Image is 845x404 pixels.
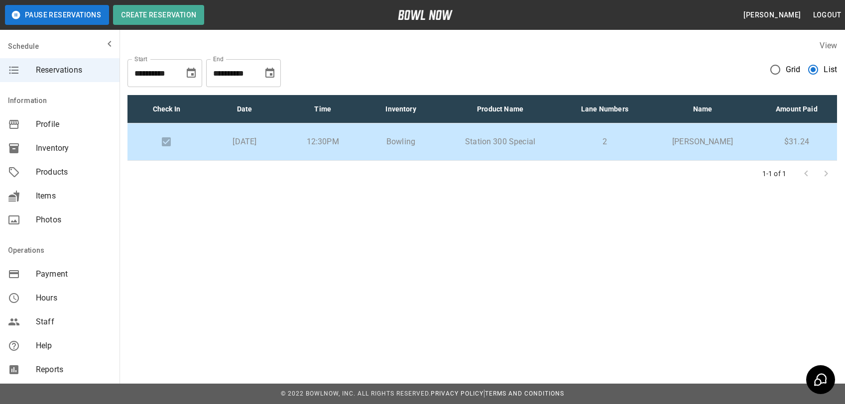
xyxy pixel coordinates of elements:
[181,63,201,83] button: Choose date, selected date is Aug 31, 2025
[820,41,837,50] label: View
[36,190,112,202] span: Items
[649,95,756,123] th: Name
[370,136,432,148] p: Bowling
[561,95,649,123] th: Lane Numbers
[36,64,112,76] span: Reservations
[284,95,362,123] th: Time
[36,316,112,328] span: Staff
[206,95,284,123] th: Date
[292,136,354,148] p: 12:30PM
[36,340,112,352] span: Help
[362,95,440,123] th: Inventory
[260,63,280,83] button: Choose date, selected date is Sep 30, 2025
[739,6,805,24] button: [PERSON_NAME]
[569,136,641,148] p: 2
[440,95,561,123] th: Product Name
[756,95,837,123] th: Amount Paid
[762,169,786,179] p: 1-1 of 1
[36,364,112,376] span: Reports
[657,136,748,148] p: [PERSON_NAME]
[485,390,564,397] a: Terms and Conditions
[281,390,431,397] span: © 2022 BowlNow, Inc. All Rights Reserved.
[809,6,845,24] button: Logout
[113,5,204,25] button: Create Reservation
[36,118,112,130] span: Profile
[448,136,553,148] p: Station 300 Special
[214,136,276,148] p: [DATE]
[824,64,837,76] span: List
[36,268,112,280] span: Payment
[36,214,112,226] span: Photos
[398,10,453,20] img: logo
[36,292,112,304] span: Hours
[786,64,801,76] span: Grid
[431,390,483,397] a: Privacy Policy
[764,136,829,148] p: $31.24
[127,95,206,123] th: Check In
[36,166,112,178] span: Products
[5,5,109,25] button: Pause Reservations
[36,142,112,154] span: Inventory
